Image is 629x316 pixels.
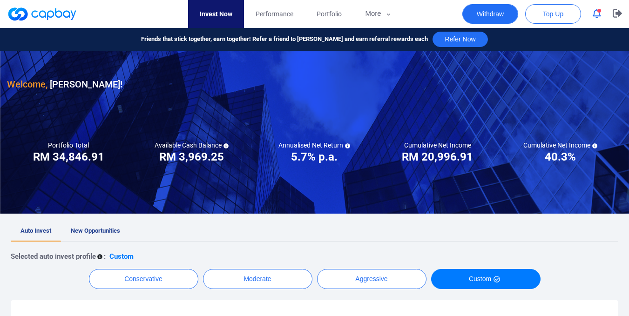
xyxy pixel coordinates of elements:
[48,141,89,149] h5: Portfolio Total
[545,149,576,164] h3: 40.3%
[433,32,487,47] button: Refer Now
[11,251,96,262] p: Selected auto invest profile
[71,227,120,234] span: New Opportunities
[109,251,134,262] p: Custom
[33,149,104,164] h3: RM 34,846.91
[404,141,471,149] h5: Cumulative Net Income
[462,4,518,24] button: Withdraw
[431,269,541,289] button: Custom
[291,149,338,164] h3: 5.7% p.a.
[317,9,342,19] span: Portfolio
[20,227,51,234] span: Auto Invest
[155,141,229,149] h5: Available Cash Balance
[256,9,293,19] span: Performance
[7,77,122,92] h3: [PERSON_NAME] !
[523,141,597,149] h5: Cumulative Net Income
[525,4,581,24] button: Top Up
[141,34,428,44] span: Friends that stick together, earn together! Refer a friend to [PERSON_NAME] and earn referral rew...
[402,149,473,164] h3: RM 20,996.91
[7,79,47,90] span: Welcome,
[317,269,426,289] button: Aggressive
[278,141,350,149] h5: Annualised Net Return
[543,9,563,19] span: Top Up
[159,149,224,164] h3: RM 3,969.25
[104,251,106,262] p: :
[89,269,198,289] button: Conservative
[203,269,312,289] button: Moderate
